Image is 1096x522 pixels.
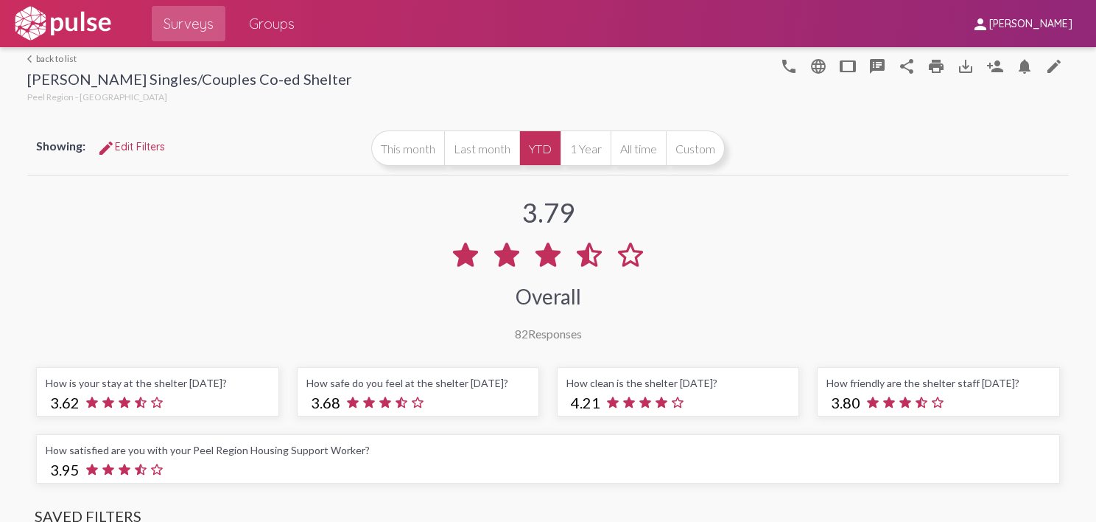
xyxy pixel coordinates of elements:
[522,196,575,229] div: 3.79
[515,327,528,341] span: 82
[27,70,352,91] div: [PERSON_NAME] Singles/Couples Co-ed Shelter
[989,18,1072,31] span: [PERSON_NAME]
[611,130,666,166] button: All time
[1010,51,1039,80] button: Bell
[12,5,113,42] img: white-logo.svg
[519,130,561,166] button: YTD
[516,284,581,309] div: Overall
[839,58,857,75] mat-icon: tablet
[36,139,85,153] span: Showing:
[27,55,36,63] mat-icon: arrow_back_ios
[27,53,352,64] a: back to list
[444,130,519,166] button: Last month
[957,58,974,75] mat-icon: Download
[46,377,269,389] div: How is your stay at the shelter [DATE]?
[311,394,340,411] span: 3.68
[1016,58,1033,75] mat-icon: Bell
[561,130,611,166] button: 1 Year
[898,58,916,75] mat-icon: Share
[306,377,530,389] div: How safe do you feel at the shelter [DATE]?
[1045,58,1063,75] mat-icon: edit
[826,377,1050,389] div: How friendly are the shelter staff [DATE]?
[831,394,860,411] span: 3.80
[986,58,1004,75] mat-icon: Person
[237,6,306,41] a: Groups
[46,444,1050,456] div: How satisfied are you with your Peel Region Housing Support Worker?
[972,15,989,33] mat-icon: person
[566,377,790,389] div: How clean is the shelter [DATE]?
[921,51,951,80] a: print
[50,394,80,411] span: 3.62
[50,461,80,478] span: 3.95
[164,10,214,37] span: Surveys
[249,10,295,37] span: Groups
[863,51,892,80] button: speaker_notes
[980,51,1010,80] button: Person
[85,133,177,160] button: Edit FiltersEdit Filters
[960,10,1084,37] button: [PERSON_NAME]
[515,327,582,341] div: Responses
[371,130,444,166] button: This month
[666,130,725,166] button: Custom
[97,140,165,153] span: Edit Filters
[571,394,600,411] span: 4.21
[868,58,886,75] mat-icon: speaker_notes
[27,91,167,102] span: Peel Region - [GEOGRAPHIC_DATA]
[774,51,804,80] button: language
[780,58,798,75] mat-icon: language
[97,139,115,157] mat-icon: Edit Filters
[927,58,945,75] mat-icon: print
[892,51,921,80] button: Share
[951,51,980,80] button: Download
[1039,51,1069,80] a: edit
[833,51,863,80] button: tablet
[809,58,827,75] mat-icon: language
[152,6,225,41] a: Surveys
[804,51,833,80] button: language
